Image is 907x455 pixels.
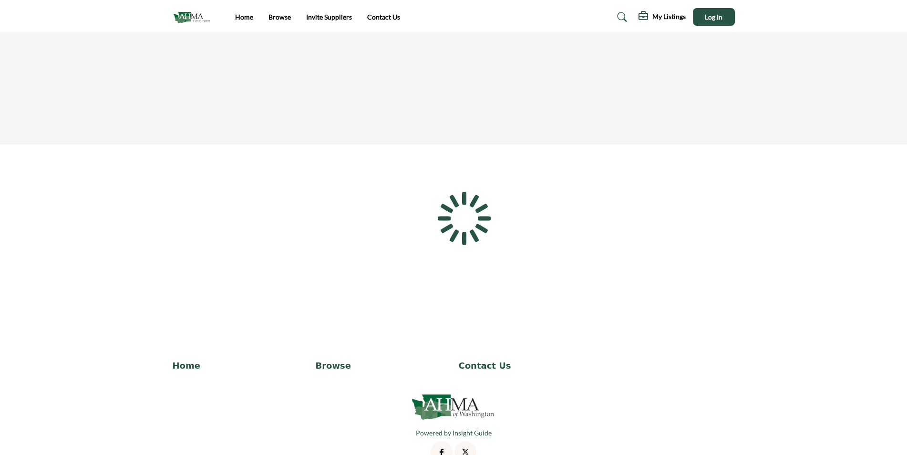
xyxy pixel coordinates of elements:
[416,429,492,437] a: Powered by Insight Guide
[173,359,306,372] a: Home
[173,9,215,25] img: Site Logo
[235,13,253,21] a: Home
[459,359,592,372] a: Contact Us
[411,391,496,423] img: No Site Logo
[367,13,400,21] a: Contact Us
[306,13,352,21] a: Invite Suppliers
[608,10,633,25] a: Search
[268,13,291,21] a: Browse
[639,11,686,23] div: My Listings
[652,12,686,21] h5: My Listings
[693,8,735,26] button: Log In
[316,359,449,372] a: Browse
[705,13,722,21] span: Log In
